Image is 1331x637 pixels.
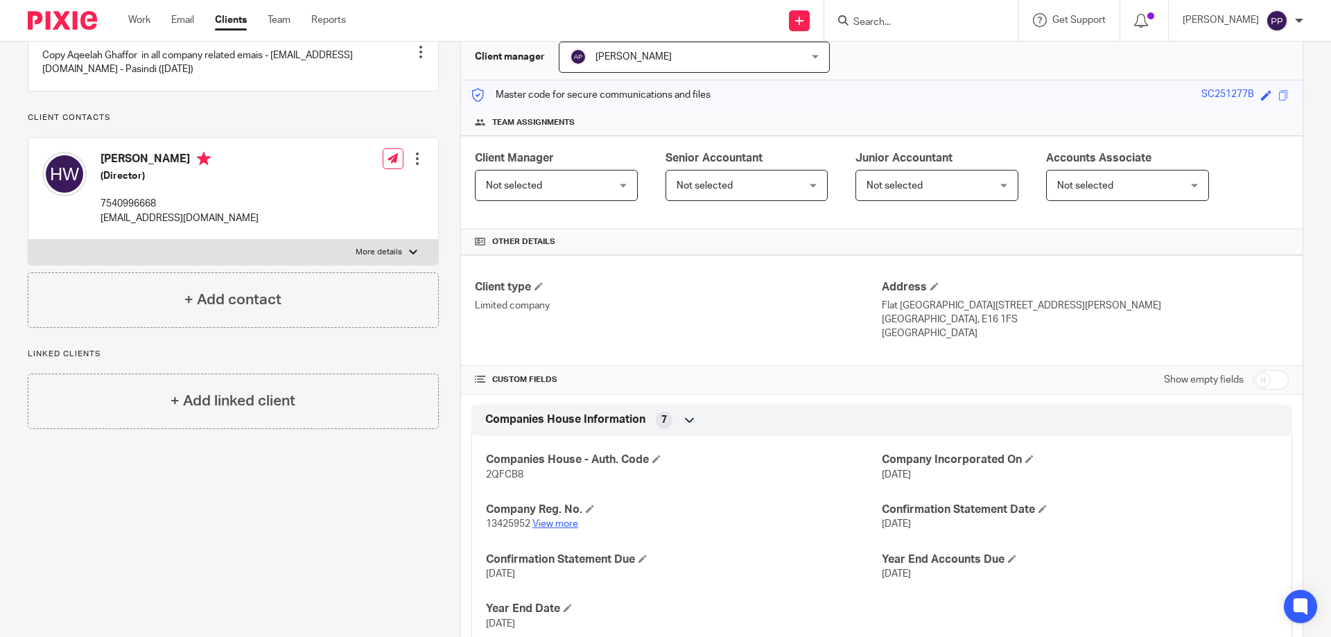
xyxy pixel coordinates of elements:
span: Not selected [1057,181,1113,191]
span: [DATE] [882,470,911,480]
a: Work [128,13,150,27]
p: Linked clients [28,349,439,360]
h5: (Director) [101,169,259,183]
h4: + Add linked client [171,390,295,412]
span: Senior Accountant [665,152,763,164]
img: svg%3E [570,49,586,65]
h3: Client manager [475,50,545,64]
p: Flat [GEOGRAPHIC_DATA][STREET_ADDRESS][PERSON_NAME] [882,299,1289,313]
span: Not selected [867,181,923,191]
h4: [PERSON_NAME] [101,152,259,169]
img: Pixie [28,11,97,30]
p: Limited company [475,299,882,313]
span: [DATE] [486,619,515,629]
span: [DATE] [882,519,911,529]
img: svg%3E [42,152,87,196]
span: Team assignments [492,117,575,128]
h4: Confirmation Statement Date [882,503,1278,517]
h4: CUSTOM FIELDS [475,374,882,385]
span: [DATE] [882,569,911,579]
span: 7 [661,413,667,427]
span: Other details [492,236,555,247]
h4: Company Incorporated On [882,453,1278,467]
p: More details [356,247,402,258]
p: [PERSON_NAME] [1183,13,1259,27]
p: Master code for secure communications and files [471,88,711,102]
p: [EMAIL_ADDRESS][DOMAIN_NAME] [101,211,259,225]
span: [PERSON_NAME] [595,52,672,62]
p: [GEOGRAPHIC_DATA] [882,326,1289,340]
a: View more [532,519,578,529]
h4: Client type [475,280,882,295]
span: Accounts Associate [1046,152,1151,164]
span: 2QFCB8 [486,470,523,480]
label: Show empty fields [1164,373,1244,387]
span: Get Support [1052,15,1106,25]
span: Client Manager [475,152,554,164]
p: Client contacts [28,112,439,123]
a: Reports [311,13,346,27]
a: Team [268,13,290,27]
p: 7540996668 [101,197,259,211]
span: Not selected [677,181,733,191]
a: Email [171,13,194,27]
h4: Year End Accounts Due [882,552,1278,567]
div: SC251277B [1201,87,1254,103]
span: [DATE] [486,569,515,579]
a: Clients [215,13,247,27]
h4: Company Reg. No. [486,503,882,517]
h4: Address [882,280,1289,295]
span: 13425952 [486,519,530,529]
h4: Year End Date [486,602,882,616]
input: Search [852,17,977,29]
i: Primary [197,152,211,166]
h4: Companies House - Auth. Code [486,453,882,467]
h4: + Add contact [184,289,281,311]
p: [GEOGRAPHIC_DATA], E16 1FS [882,313,1289,326]
img: svg%3E [1266,10,1288,32]
span: Junior Accountant [855,152,952,164]
span: Companies House Information [485,412,645,427]
h4: Confirmation Statement Due [486,552,882,567]
span: Not selected [486,181,542,191]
